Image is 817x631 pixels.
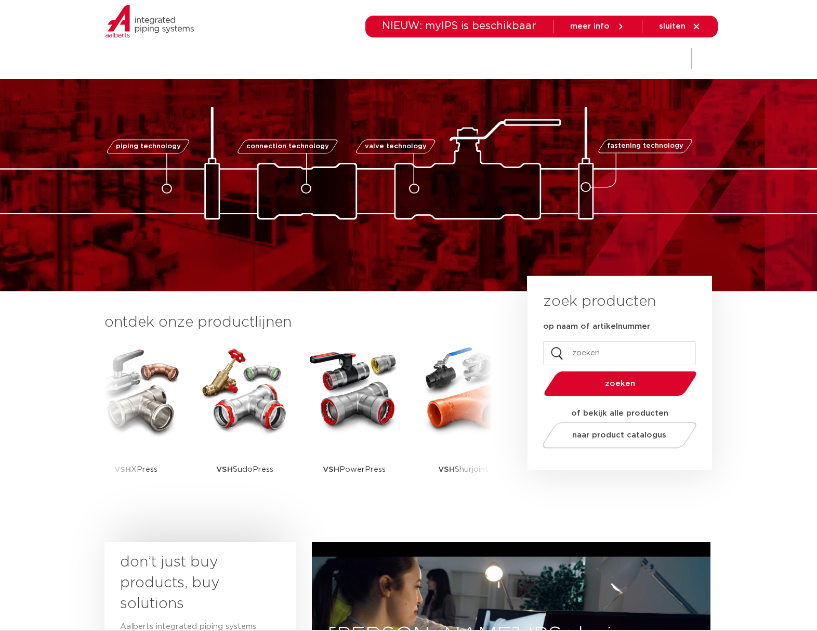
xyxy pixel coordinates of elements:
span: meer info [570,22,610,30]
strong: of bekijk alle producten [571,409,668,417]
div: my IPS [666,37,677,80]
span: sluiten [659,22,686,30]
nav: Menu [267,37,614,80]
a: VSHSudoPress [198,343,292,502]
p: PowerPress [323,437,386,502]
a: services [524,37,558,80]
a: meer info [570,22,625,31]
span: connection technology [246,143,329,150]
a: downloads [459,37,504,80]
button: zoeken [540,370,701,397]
a: naar product catalogus [540,422,700,448]
input: zoeken [543,341,696,365]
a: VSHShurjoint [416,343,510,502]
p: SudoPress [216,437,273,502]
a: VSHXPress [89,343,182,502]
span: NIEUW: myIPS is beschikbaar [382,21,536,31]
h3: don’t just buy products, buy solutions [120,552,261,614]
p: Shurjoint [438,437,489,502]
a: markten [330,37,363,80]
strong: VSH [438,466,455,473]
strong: VSH [114,466,131,473]
h3: zoek producten [543,291,656,312]
span: zoeken [571,380,670,388]
span: valve technology [364,143,426,150]
span: fastening technology [607,143,683,150]
a: producten [267,37,309,80]
a: toepassingen [384,37,439,80]
label: op naam of artikelnummer [543,321,650,332]
p: XPress [114,437,157,502]
span: naar product catalogus [573,431,667,439]
h3: ontdek onze productlijnen [104,312,492,333]
strong: VSH [216,466,233,473]
span: piping technology [115,143,180,150]
a: sluiten [659,22,701,31]
a: over ons [578,37,614,80]
a: VSHPowerPress [307,343,401,502]
strong: VSH [323,466,339,473]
